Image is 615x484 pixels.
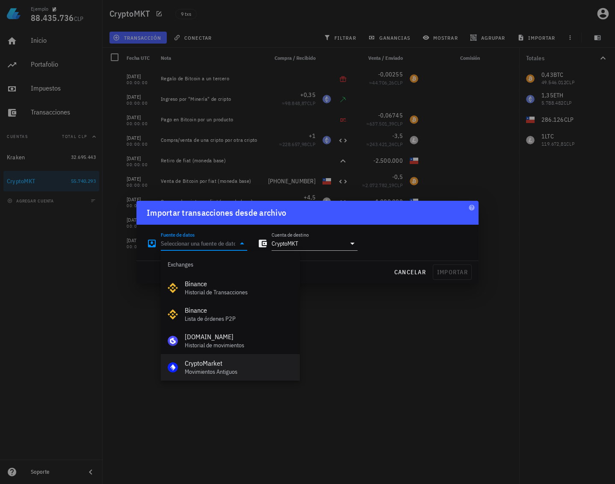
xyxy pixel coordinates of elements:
[161,232,195,238] label: Fuente de datos
[185,306,293,314] div: Binance
[185,333,293,341] div: [DOMAIN_NAME]
[185,359,293,367] div: CryptoMarket
[390,264,429,280] button: cancelar
[185,289,293,296] div: Historial de Transacciones
[147,206,286,220] div: Importar transacciones desde archivo
[185,368,293,375] div: Movimientos Antiguos
[272,232,309,238] label: Cuenta de destino
[161,254,300,275] div: Exchanges
[394,268,426,276] span: cancelar
[185,342,293,349] div: Historial de movimientos
[185,315,293,323] div: Lista de órdenes P2P
[161,237,235,250] input: Seleccionar una fuente de datos
[185,280,293,288] div: Binance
